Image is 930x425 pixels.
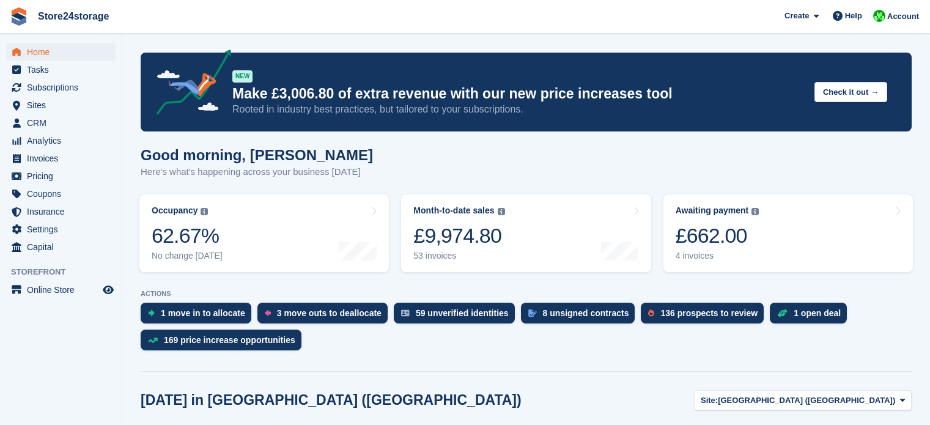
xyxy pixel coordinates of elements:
a: menu [6,114,116,131]
h1: Good morning, [PERSON_NAME] [141,147,373,163]
img: price_increase_opportunities-93ffe204e8149a01c8c9dc8f82e8f89637d9d84a8eef4429ea346261dce0b2c0.svg [148,338,158,343]
span: Capital [27,238,100,256]
button: Site: [GEOGRAPHIC_DATA] ([GEOGRAPHIC_DATA]) [694,390,912,410]
img: icon-info-grey-7440780725fd019a000dd9b08b2336e03edf1995a4989e88bcd33f0948082b44.svg [201,208,208,215]
a: menu [6,221,116,238]
a: Occupancy 62.67% No change [DATE] [139,194,389,272]
img: deal-1b604bf984904fb50ccaf53a9ad4b4a5d6e5aea283cecdc64d6e3604feb123c2.svg [777,309,788,317]
p: Make £3,006.80 of extra revenue with our new price increases tool [232,85,805,103]
a: menu [6,281,116,298]
a: 8 unsigned contracts [521,303,641,330]
a: menu [6,238,116,256]
span: CRM [27,114,100,131]
img: move_outs_to_deallocate_icon-f764333ba52eb49d3ac5e1228854f67142a1ed5810a6f6cc68b1a99e826820c5.svg [265,309,271,317]
p: Rooted in industry best practices, but tailored to your subscriptions. [232,103,805,116]
span: Insurance [27,203,100,220]
a: menu [6,79,116,96]
div: NEW [232,70,253,83]
img: verify_identity-adf6edd0f0f0b5bbfe63781bf79b02c33cf7c696d77639b501bdc392416b5a36.svg [401,309,410,317]
span: Subscriptions [27,79,100,96]
div: 136 prospects to review [660,308,758,318]
a: 1 move in to allocate [141,303,257,330]
div: 169 price increase opportunities [164,335,295,345]
img: contract_signature_icon-13c848040528278c33f63329250d36e43548de30e8caae1d1a13099fd9432cc5.svg [528,309,537,317]
div: No change [DATE] [152,251,223,261]
img: prospect-51fa495bee0391a8d652442698ab0144808aea92771e9ea1ae160a38d050c398.svg [648,309,654,317]
a: menu [6,185,116,202]
img: stora-icon-8386f47178a22dfd0bd8f6a31ec36ba5ce8667c1dd55bd0f319d3a0aa187defe.svg [10,7,28,26]
span: Home [27,43,100,61]
span: Settings [27,221,100,238]
span: Create [784,10,809,22]
a: 59 unverified identities [394,303,521,330]
a: 3 move outs to deallocate [257,303,394,330]
a: 136 prospects to review [641,303,770,330]
div: 62.67% [152,223,223,248]
div: 3 move outs to deallocate [277,308,382,318]
a: menu [6,43,116,61]
div: 8 unsigned contracts [543,308,629,318]
a: menu [6,97,116,114]
div: 53 invoices [413,251,504,261]
span: Account [887,10,919,23]
a: Preview store [101,283,116,297]
a: menu [6,61,116,78]
p: ACTIONS [141,290,912,298]
div: 1 open deal [794,308,841,318]
img: icon-info-grey-7440780725fd019a000dd9b08b2336e03edf1995a4989e88bcd33f0948082b44.svg [751,208,759,215]
div: 1 move in to allocate [161,308,245,318]
span: Online Store [27,281,100,298]
span: Help [845,10,862,22]
a: menu [6,168,116,185]
span: Coupons [27,185,100,202]
span: [GEOGRAPHIC_DATA] ([GEOGRAPHIC_DATA]) [718,394,895,407]
a: Month-to-date sales £9,974.80 53 invoices [401,194,651,272]
div: Awaiting payment [676,205,749,216]
div: 4 invoices [676,251,759,261]
div: £662.00 [676,223,759,248]
h2: [DATE] in [GEOGRAPHIC_DATA] ([GEOGRAPHIC_DATA]) [141,392,522,408]
img: price-adjustments-announcement-icon-8257ccfd72463d97f412b2fc003d46551f7dbcb40ab6d574587a9cd5c0d94... [146,50,232,119]
div: Month-to-date sales [413,205,494,216]
span: Site: [701,394,718,407]
div: 59 unverified identities [416,308,509,318]
span: Tasks [27,61,100,78]
a: menu [6,150,116,167]
a: Store24storage [33,6,114,26]
a: 1 open deal [770,303,853,330]
span: Invoices [27,150,100,167]
img: Tracy Harper [873,10,885,22]
p: Here's what's happening across your business [DATE] [141,165,373,179]
div: £9,974.80 [413,223,504,248]
a: Awaiting payment £662.00 4 invoices [663,194,913,272]
span: Pricing [27,168,100,185]
a: menu [6,132,116,149]
a: 169 price increase opportunities [141,330,308,357]
button: Check it out → [814,82,887,102]
span: Sites [27,97,100,114]
img: icon-info-grey-7440780725fd019a000dd9b08b2336e03edf1995a4989e88bcd33f0948082b44.svg [498,208,505,215]
span: Analytics [27,132,100,149]
img: move_ins_to_allocate_icon-fdf77a2bb77ea45bf5b3d319d69a93e2d87916cf1d5bf7949dd705db3b84f3ca.svg [148,309,155,317]
div: Occupancy [152,205,197,216]
span: Storefront [11,266,122,278]
a: menu [6,203,116,220]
